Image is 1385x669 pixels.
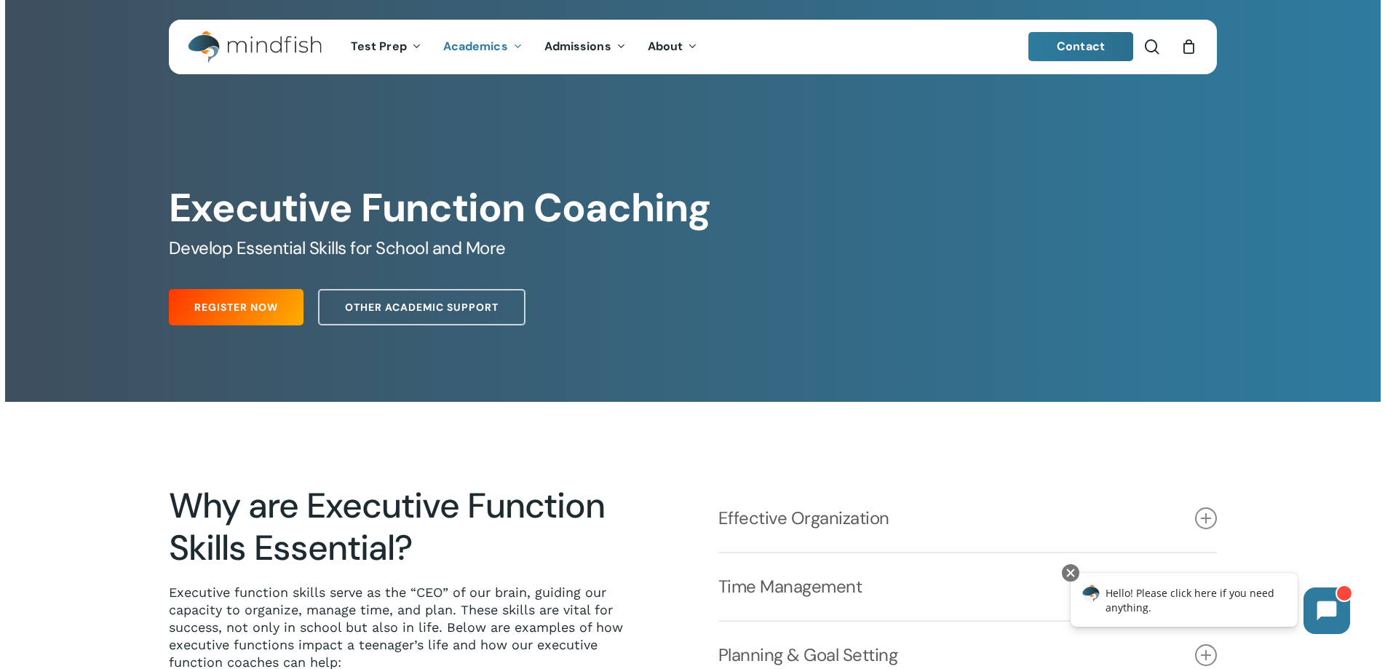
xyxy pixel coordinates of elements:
[648,39,683,54] span: About
[1028,32,1133,61] a: Contact
[637,41,709,53] a: About
[544,39,611,54] span: Admissions
[533,41,637,53] a: Admissions
[318,289,525,325] a: Other Academic Support
[1181,39,1197,55] a: Cart
[169,185,1216,231] h1: Executive Function Coaching
[169,237,1216,260] h5: Develop Essential Skills for School and More
[194,300,278,314] span: Register Now
[1057,39,1105,54] span: Contact
[345,300,499,314] span: Other Academic Support
[718,485,1217,552] a: Effective Organization
[351,39,407,54] span: Test Prep
[340,41,432,53] a: Test Prep
[432,41,533,53] a: Academics
[169,485,631,569] h2: Why are Executive Function Skills Essential?
[1055,561,1365,649] iframe: Chatbot
[718,553,1217,620] a: Time Management
[169,20,1217,74] header: Main Menu
[340,20,708,74] nav: Main Menu
[169,289,303,325] a: Register Now
[443,39,508,54] span: Academics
